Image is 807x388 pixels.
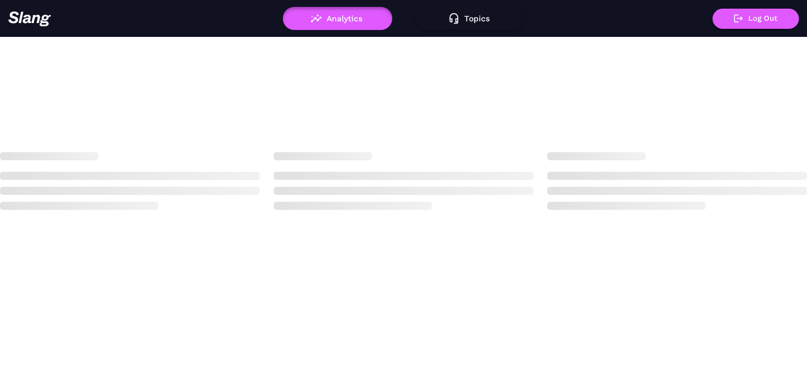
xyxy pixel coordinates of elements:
[283,7,392,30] button: Analytics
[415,7,525,30] button: Topics
[713,9,799,29] button: Log Out
[8,11,51,27] img: 623511267c55cb56e2f2a487_logo2.png
[283,14,392,22] a: Analytics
